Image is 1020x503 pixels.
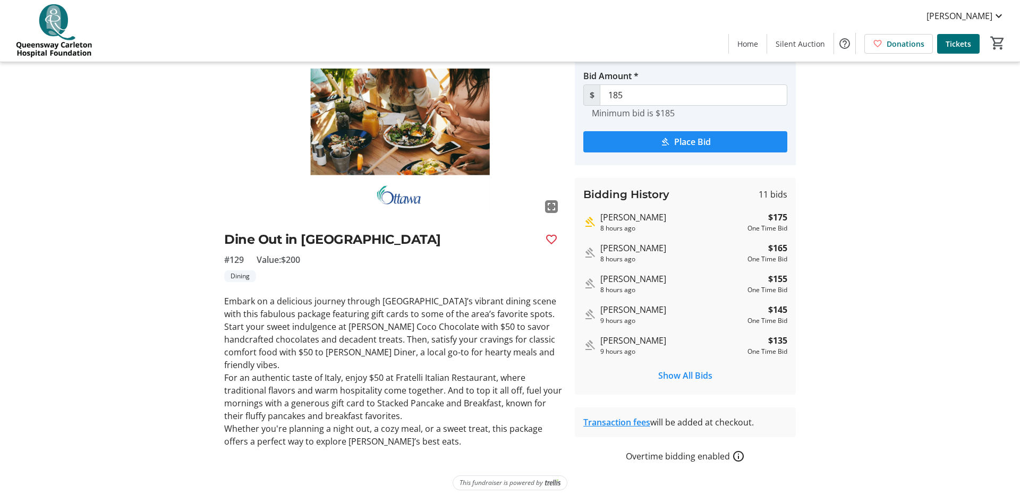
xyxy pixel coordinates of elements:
strong: $155 [768,272,787,285]
span: Donations [887,38,924,49]
img: QCH Foundation's Logo [6,4,101,57]
a: Transaction fees [583,416,650,428]
p: For an authentic taste of Italy, enjoy $50 at Fratelli Italian Restaurant, where traditional flav... [224,371,562,422]
a: Tickets [937,34,980,54]
span: Place Bid [674,135,711,148]
label: Bid Amount * [583,70,639,82]
mat-icon: Outbid [583,277,596,290]
span: [PERSON_NAME] [926,10,992,22]
div: [PERSON_NAME] [600,272,743,285]
p: Whether you're planning a night out, a cozy meal, or a sweet treat, this package offers a perfect... [224,422,562,448]
button: Help [834,33,855,54]
a: Home [729,34,767,54]
div: [PERSON_NAME] [600,334,743,347]
div: 8 hours ago [600,254,743,264]
div: Overtime bidding enabled [575,450,796,463]
button: Favourite [541,229,562,250]
div: One Time Bid [747,285,787,295]
mat-icon: Outbid [583,339,596,352]
a: How overtime bidding works for silent auctions [732,450,745,463]
p: Start your sweet indulgence at [PERSON_NAME] Coco Chocolate with $50 to savor handcrafted chocola... [224,320,562,371]
mat-icon: fullscreen [545,200,558,213]
div: will be added at checkout. [583,416,787,429]
div: [PERSON_NAME] [600,303,743,316]
span: This fundraiser is powered by [460,478,543,488]
div: 9 hours ago [600,347,743,356]
button: Show All Bids [583,365,787,386]
button: Cart [988,33,1007,53]
h3: Bidding History [583,186,669,202]
strong: $135 [768,334,787,347]
tr-hint: Minimum bid is $185 [592,108,675,118]
div: [PERSON_NAME] [600,242,743,254]
span: Tickets [946,38,971,49]
span: Home [737,38,758,49]
div: One Time Bid [747,347,787,356]
strong: $145 [768,303,787,316]
mat-icon: Outbid [583,308,596,321]
div: One Time Bid [747,254,787,264]
span: Silent Auction [776,38,825,49]
h2: Dine Out in [GEOGRAPHIC_DATA] [224,230,537,249]
a: Silent Auction [767,34,834,54]
strong: $175 [768,211,787,224]
div: 9 hours ago [600,316,743,326]
mat-icon: Highest bid [583,216,596,228]
button: [PERSON_NAME] [918,7,1014,24]
img: Image [224,27,562,217]
span: $ [583,84,600,106]
strong: $165 [768,242,787,254]
div: 8 hours ago [600,285,743,295]
span: Value: $200 [257,253,300,266]
tr-label-badge: Dining [224,270,256,282]
p: Embark on a delicious journey through [GEOGRAPHIC_DATA]’s vibrant dining scene with this fabulous... [224,295,562,320]
div: One Time Bid [747,316,787,326]
div: 8 hours ago [600,224,743,233]
span: #129 [224,253,244,266]
span: Show All Bids [658,369,712,382]
span: 11 bids [759,188,787,201]
img: Trellis Logo [545,479,560,487]
div: [PERSON_NAME] [600,211,743,224]
div: One Time Bid [747,224,787,233]
mat-icon: Outbid [583,246,596,259]
a: Donations [864,34,933,54]
button: Place Bid [583,131,787,152]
